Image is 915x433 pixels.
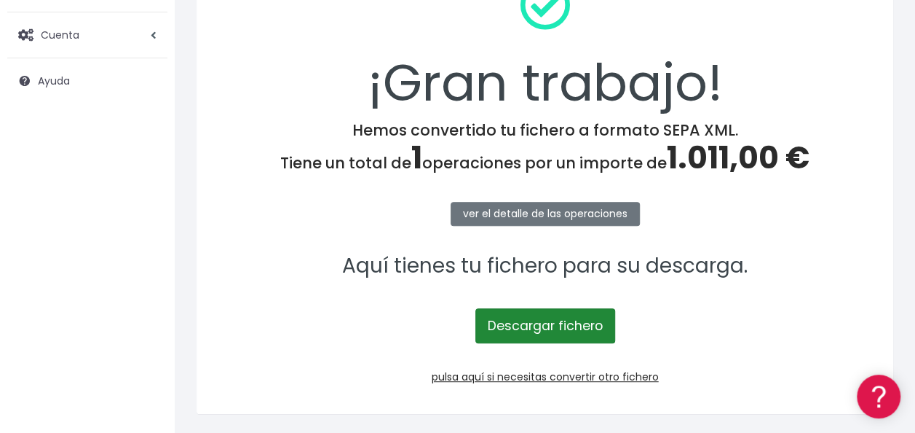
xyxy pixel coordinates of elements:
h4: Hemos convertido tu fichero a formato SEPA XML. Tiene un total de operaciones por un importe de [215,121,874,176]
p: Aquí tienes tu fichero para su descarga. [215,250,874,283]
span: 1 [411,136,422,179]
span: Ayuda [38,74,70,88]
a: pulsa aquí si necesitas convertir otro fichero [432,370,659,384]
a: ver el detalle de las operaciones [451,202,640,226]
a: Ayuda [7,66,167,96]
span: Cuenta [41,27,79,42]
span: 1.011,00 € [667,136,809,179]
a: Descargar fichero [475,308,615,343]
a: Cuenta [7,20,167,50]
